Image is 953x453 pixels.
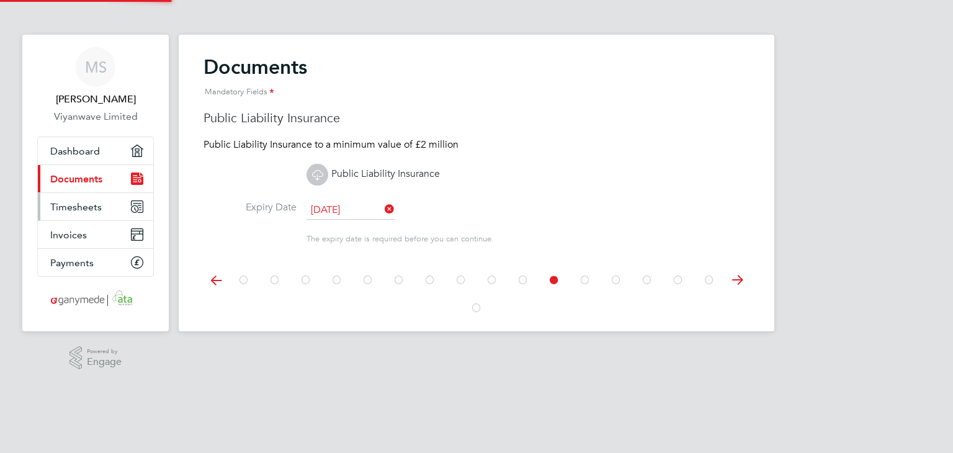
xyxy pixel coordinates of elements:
h3: Public Liability Insurance [204,110,749,126]
nav: Main navigation [22,35,169,331]
span: Dashboard [50,145,100,157]
span: MS [85,59,107,75]
a: Dashboard [38,137,153,164]
span: Powered by [87,346,122,357]
span: Muthukumar Shanmugam [37,92,154,107]
span: Timesheets [50,201,102,213]
label: Expiry Date [204,201,297,214]
span: Payments [50,257,94,269]
span: Invoices [50,229,87,241]
input: Select one [306,201,395,220]
a: Payments [38,249,153,276]
a: Documents [38,165,153,192]
img: ganymedesolutions-logo-retina.png [47,289,145,309]
h2: Documents [204,55,749,105]
a: Go to home page [37,289,154,309]
a: MS[PERSON_NAME] [37,47,154,107]
span: Engage [87,357,122,367]
div: Mandatory Fields [204,79,749,105]
span: The expiry date is required before you can continue. [306,234,494,244]
a: Viyanwave Limited [37,109,154,124]
a: Public Liability Insurance [306,168,440,180]
span: Documents [50,173,102,185]
a: Timesheets [38,193,153,220]
a: Powered byEngage [69,346,122,370]
p: Public Liability Insurance to a minimum value of £2 million [204,138,749,151]
a: Invoices [38,221,153,248]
